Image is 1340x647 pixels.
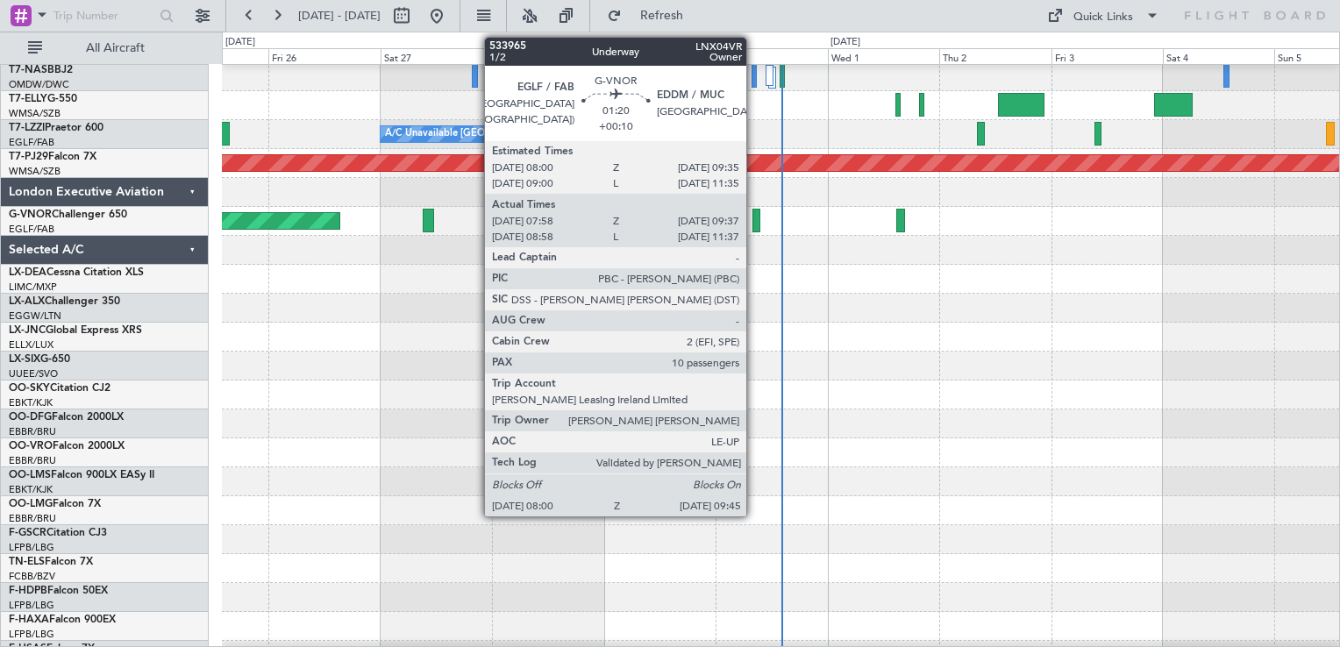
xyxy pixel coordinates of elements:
[9,512,56,525] a: EBBR/BRU
[9,557,93,567] a: TN-ELSFalcon 7X
[9,152,96,162] a: T7-PJ29Falcon 7X
[9,396,53,409] a: EBKT/KJK
[381,48,492,64] div: Sat 27
[9,94,77,104] a: T7-ELLYG-550
[9,499,101,509] a: OO-LMGFalcon 7X
[9,107,61,120] a: WMSA/SZB
[9,383,50,394] span: OO-SKY
[9,210,52,220] span: G-VNOR
[9,354,40,365] span: LX-SIX
[9,367,58,380] a: UUEE/SVO
[9,65,47,75] span: T7-NAS
[19,34,190,62] button: All Aircraft
[1038,2,1168,30] button: Quick Links
[9,383,110,394] a: OO-SKYCitation CJ2
[9,425,56,438] a: EBBR/BRU
[9,586,108,596] a: F-HDPBFalcon 50EX
[828,48,939,64] div: Wed 1
[9,483,53,496] a: EBKT/KJK
[9,123,103,133] a: T7-LZZIPraetor 600
[9,615,116,625] a: F-HAXAFalcon 900EX
[1073,9,1133,26] div: Quick Links
[385,121,670,147] div: A/C Unavailable [GEOGRAPHIC_DATA] ([GEOGRAPHIC_DATA])
[9,541,54,554] a: LFPB/LBG
[9,281,57,294] a: LIMC/MXP
[9,267,144,278] a: LX-DEACessna Citation XLS
[716,48,827,64] div: Tue 30
[9,78,69,91] a: OMDW/DWC
[9,223,54,236] a: EGLF/FAB
[492,48,603,64] div: Sun 28
[9,94,47,104] span: T7-ELLY
[9,412,52,423] span: OO-DFG
[625,10,699,22] span: Refresh
[599,2,704,30] button: Refresh
[9,570,55,583] a: FCBB/BZV
[53,3,154,29] input: Trip Number
[225,35,255,50] div: [DATE]
[268,48,380,64] div: Fri 26
[9,528,46,538] span: F-GSCR
[9,528,107,538] a: F-GSCRCitation CJ3
[9,210,127,220] a: G-VNORChallenger 650
[9,165,61,178] a: WMSA/SZB
[9,628,54,641] a: LFPB/LBG
[9,65,73,75] a: T7-NASBBJ2
[9,152,48,162] span: T7-PJ29
[9,136,54,149] a: EGLF/FAB
[9,557,45,567] span: TN-ELS
[9,499,53,509] span: OO-LMG
[46,42,185,54] span: All Aircraft
[9,412,124,423] a: OO-DFGFalcon 2000LX
[298,8,381,24] span: [DATE] - [DATE]
[9,267,46,278] span: LX-DEA
[9,338,53,352] a: ELLX/LUX
[9,470,154,480] a: OO-LMSFalcon 900LX EASy II
[9,599,54,612] a: LFPB/LBG
[9,296,45,307] span: LX-ALX
[1163,48,1274,64] div: Sat 4
[1051,48,1163,64] div: Fri 3
[9,470,51,480] span: OO-LMS
[9,325,46,336] span: LX-JNC
[9,615,49,625] span: F-HAXA
[9,123,45,133] span: T7-LZZI
[9,454,56,467] a: EBBR/BRU
[604,48,716,64] div: Mon 29
[9,354,70,365] a: LX-SIXG-650
[9,296,120,307] a: LX-ALXChallenger 350
[9,325,142,336] a: LX-JNCGlobal Express XRS
[939,48,1051,64] div: Thu 2
[9,441,53,451] span: OO-VRO
[9,309,61,323] a: EGGW/LTN
[830,35,860,50] div: [DATE]
[9,586,47,596] span: F-HDPB
[9,441,125,451] a: OO-VROFalcon 2000LX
